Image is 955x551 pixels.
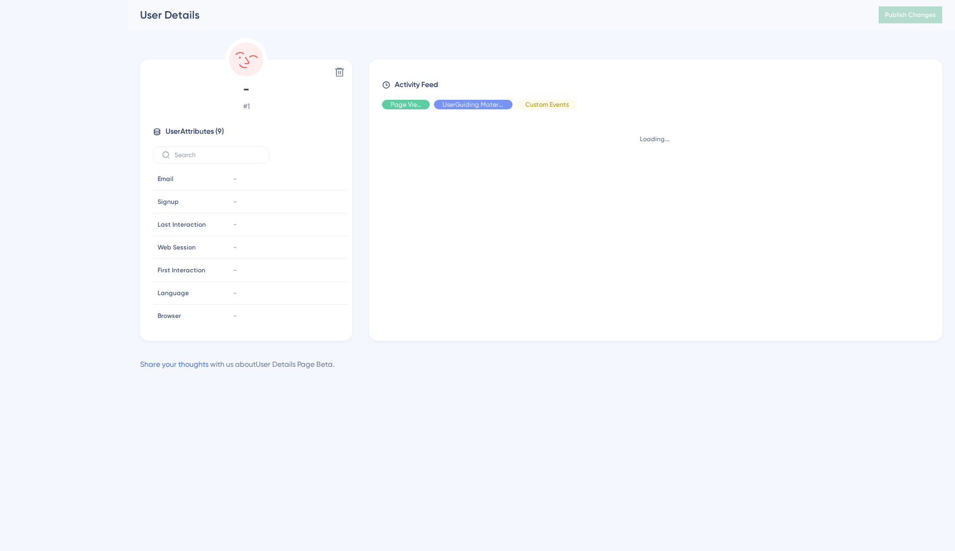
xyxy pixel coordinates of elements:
span: Language [158,289,189,297]
div: Loading... [382,135,927,143]
span: Web Session [158,243,196,252]
span: Email [158,175,173,183]
span: - [153,81,340,98]
span: UserGuiding Material [442,100,504,109]
span: First Interaction [158,266,205,274]
span: - [233,266,237,274]
div: User Details [140,7,852,22]
span: Page View [390,100,421,109]
span: - [233,312,237,320]
button: Publish Changes [879,6,942,23]
span: # 1 [153,100,340,113]
span: - [233,197,237,206]
input: Search [175,151,261,159]
span: Signup [158,197,179,206]
span: - [233,175,237,183]
span: Browser [158,312,181,320]
span: - [233,289,237,297]
span: Custom Events [525,100,569,109]
span: Publish Changes [885,11,936,19]
span: - [233,243,237,252]
span: - [233,220,237,229]
span: Last Interaction [158,220,206,229]
span: Activity Feed [395,79,438,91]
a: Share your thoughts [140,360,209,368]
span: User Attributes ( 9 ) [166,125,224,138]
div: with us about User Details Page Beta . [140,358,334,371]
